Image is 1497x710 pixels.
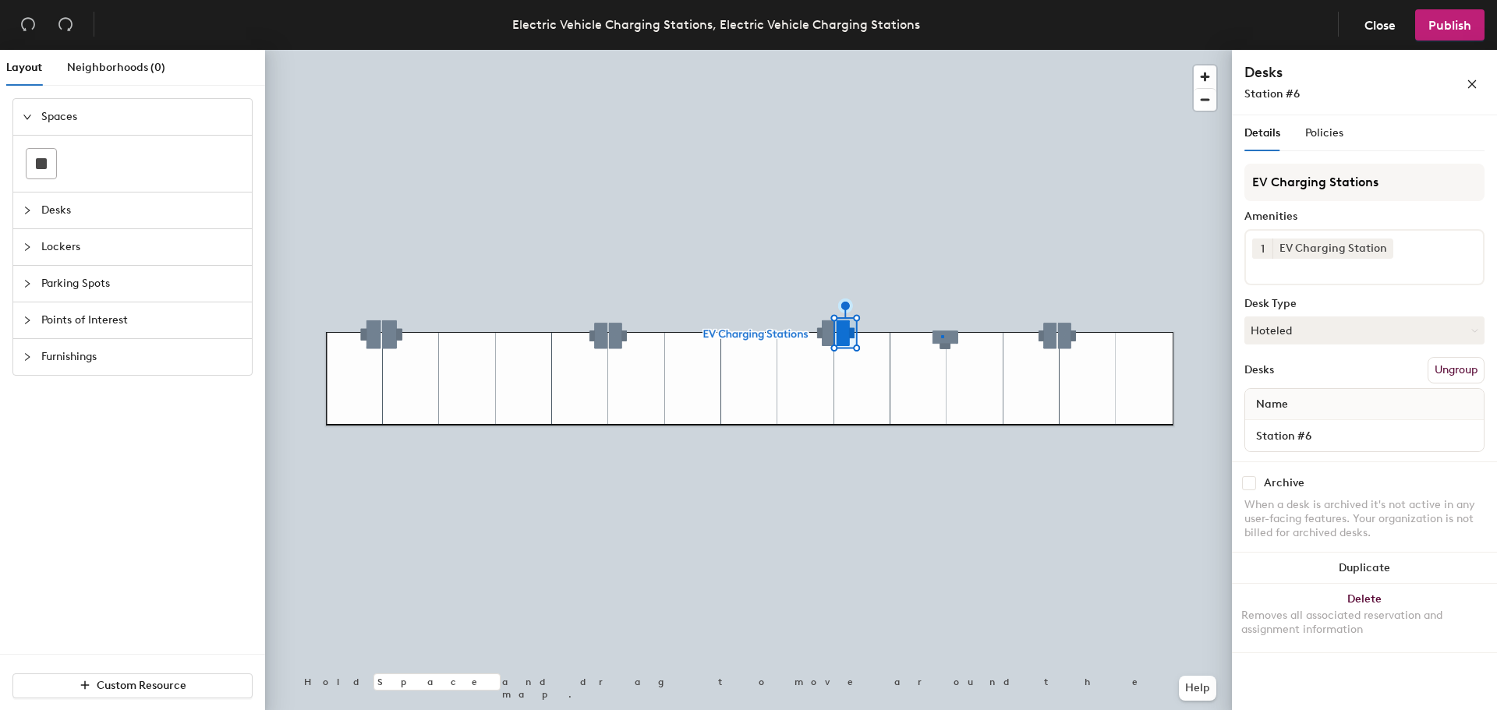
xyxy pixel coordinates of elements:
[1252,238,1272,259] button: 1
[41,339,242,375] span: Furnishings
[12,673,253,698] button: Custom Resource
[1428,18,1471,33] span: Publish
[1264,477,1304,489] div: Archive
[1261,241,1265,257] span: 1
[1244,298,1485,310] div: Desk Type
[23,279,32,288] span: collapsed
[1248,425,1481,447] input: Unnamed desk
[41,266,242,302] span: Parking Spots
[6,61,42,74] span: Layout
[1244,62,1416,83] h4: Desks
[1415,9,1485,41] button: Publish
[1351,9,1409,41] button: Close
[1179,676,1216,701] button: Help
[41,99,242,135] span: Spaces
[1232,553,1497,584] button: Duplicate
[512,15,920,34] div: Electric Vehicle Charging Stations, Electric Vehicle Charging Stations
[1244,316,1485,344] button: Hoteled
[1467,79,1478,90] span: close
[23,206,32,215] span: collapsed
[12,9,44,41] button: Undo (⌘ + Z)
[1364,18,1396,33] span: Close
[1305,126,1343,140] span: Policies
[1241,609,1488,637] div: Removes all associated reservation and assignment information
[23,316,32,325] span: collapsed
[41,193,242,228] span: Desks
[1428,357,1485,383] button: Ungroup
[23,242,32,252] span: collapsed
[1248,390,1296,419] span: Name
[67,61,165,74] span: Neighborhoods (0)
[1244,126,1280,140] span: Details
[41,302,242,338] span: Points of Interest
[1244,364,1274,376] div: Desks
[1244,498,1485,540] div: When a desk is archived it's not active in any user-facing features. Your organization is not bil...
[1244,210,1485,223] div: Amenities
[1244,87,1300,101] span: Station #6
[1272,238,1393,259] div: EV Charging Station
[23,352,32,362] span: collapsed
[1232,584,1497,652] button: DeleteRemoves all associated reservation and assignment information
[41,229,242,265] span: Lockers
[97,679,186,692] span: Custom Resource
[50,9,81,41] button: Redo (⌘ + ⇧ + Z)
[23,112,32,122] span: expanded
[20,16,36,32] span: undo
